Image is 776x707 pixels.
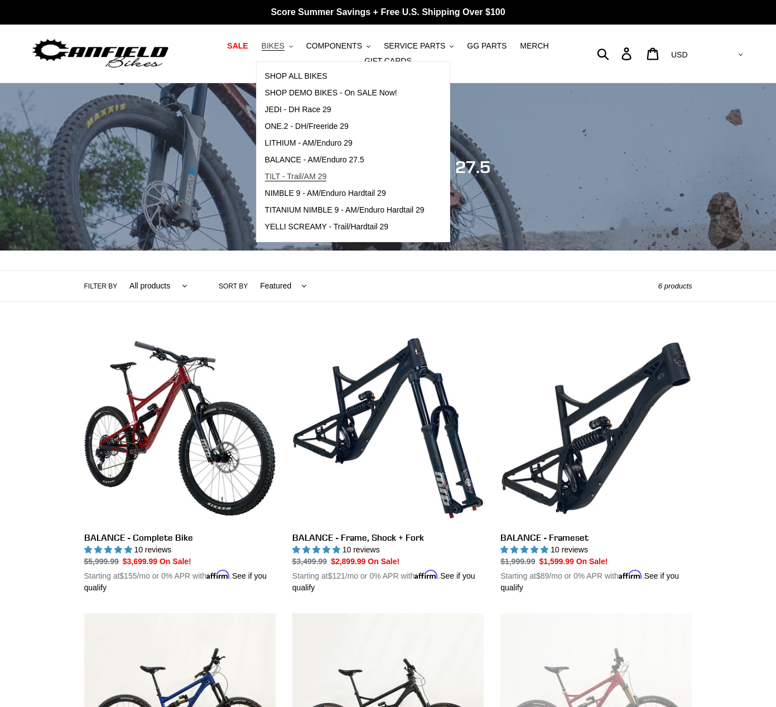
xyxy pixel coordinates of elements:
[256,39,298,54] button: BIKES
[257,102,433,118] a: JEDI - DH Race 29
[301,39,376,54] button: COMPONENTS
[84,281,118,291] label: Filter by
[378,39,459,54] button: SERVICE PARTS
[364,56,412,66] span: GIFT CARDS
[257,135,433,152] a: LITHIUM - AM/Enduro 29
[219,281,248,291] label: Sort by
[257,118,433,135] a: ONE.2 - DH/Freeride 29
[520,41,548,51] span: MERCH
[257,185,433,202] a: NIMBLE 9 - AM/Enduro Hardtail 29
[227,41,248,51] span: SALE
[265,71,327,81] span: SHOP ALL BIKES
[461,39,512,54] a: GG PARTS
[658,282,692,290] span: 6 products
[257,219,433,235] a: YELLI SCREAMY - Trail/Hardtail 29
[257,169,433,185] a: TILT - Trail/AM 29
[257,152,433,169] a: BALANCE - AM/Enduro 27.5
[265,138,353,148] span: LITHIUM - AM/Enduro 29
[265,155,364,165] span: BALANCE - AM/Enduro 27.5
[265,88,397,98] span: SHOP DEMO BIKES - On SALE Now!
[359,54,417,69] a: GIFT CARDS
[265,205,425,215] span: TITANIUM NIMBLE 9 - AM/Enduro Hardtail 29
[265,222,389,232] span: YELLI SCREAMY - Trail/Hardtail 29
[262,41,285,51] span: BIKES
[257,85,433,102] a: SHOP DEMO BIKES - On SALE Now!
[221,39,253,54] a: SALE
[257,202,433,219] a: TITANIUM NIMBLE 9 - AM/Enduro Hardtail 29
[31,36,170,71] img: Canfield Bikes
[265,172,327,181] span: TILT - Trail/AM 29
[265,189,386,198] span: NIMBLE 9 - AM/Enduro Hardtail 29
[514,39,554,54] a: MERCH
[384,41,445,51] span: SERVICE PARTS
[265,122,349,131] span: ONE.2 - DH/Freeride 29
[257,68,433,85] a: SHOP ALL BIKES
[306,41,362,51] span: COMPONENTS
[265,105,331,114] span: JEDI - DH Race 29
[467,41,507,51] span: GG PARTS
